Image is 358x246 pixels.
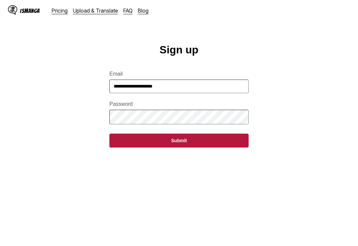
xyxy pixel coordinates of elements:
img: IsManga Logo [8,5,17,15]
button: Submit [109,134,249,148]
a: Pricing [52,7,68,14]
a: Upload & Translate [73,7,118,14]
label: Password [109,101,249,107]
a: Blog [138,7,149,14]
a: FAQ [123,7,133,14]
h1: Sign up [159,44,198,56]
a: IsManga LogoIsManga [8,5,52,16]
div: IsManga [20,8,40,14]
label: Email [109,71,249,77]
